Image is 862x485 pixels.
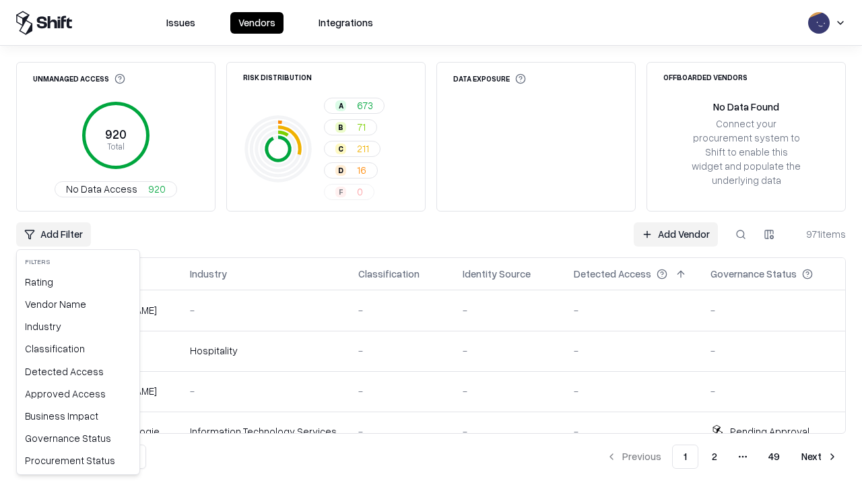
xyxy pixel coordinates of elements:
[20,383,137,405] div: Approved Access
[20,253,137,271] div: Filters
[20,449,137,472] div: Procurement Status
[20,271,137,293] div: Rating
[20,360,137,383] div: Detected Access
[20,405,137,427] div: Business Impact
[20,337,137,360] div: Classification
[20,315,137,337] div: Industry
[16,249,140,475] div: Add Filter
[20,427,137,449] div: Governance Status
[20,293,137,315] div: Vendor Name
